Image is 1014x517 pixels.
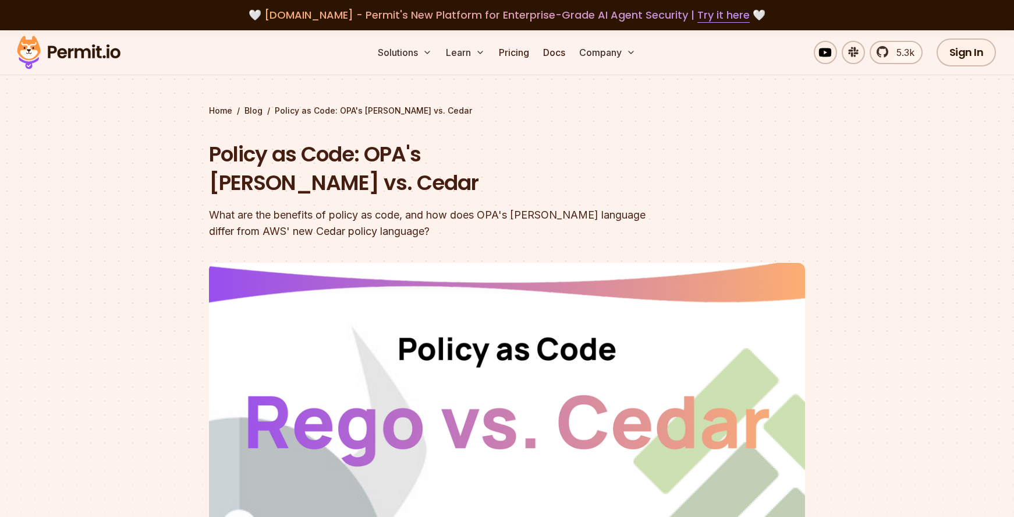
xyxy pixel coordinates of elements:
a: Home [209,105,232,117]
img: Permit logo [12,33,126,72]
span: 5.3k [889,45,914,59]
a: Try it here [697,8,750,23]
a: 5.3k [870,41,923,64]
a: Sign In [937,38,997,66]
h1: Policy as Code: OPA's [PERSON_NAME] vs. Cedar [209,140,656,198]
button: Solutions [373,41,437,64]
a: Docs [538,41,570,64]
span: [DOMAIN_NAME] - Permit's New Platform for Enterprise-Grade AI Agent Security | [264,8,750,22]
div: / / [209,105,805,117]
button: Company [575,41,640,64]
a: Pricing [494,41,534,64]
div: What are the benefits of policy as code, and how does OPA's [PERSON_NAME] language differ from AW... [209,207,656,240]
button: Learn [441,41,490,64]
div: 🤍 🤍 [28,7,986,23]
a: Blog [244,105,263,117]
